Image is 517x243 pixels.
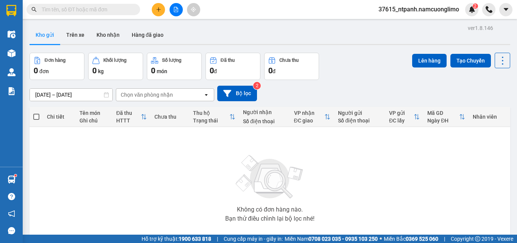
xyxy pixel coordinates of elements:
img: phone-icon [486,6,492,13]
span: 0 [210,66,214,75]
button: Đã thu0đ [206,53,260,80]
img: solution-icon [8,87,16,95]
div: Không có đơn hàng nào. [237,207,303,213]
strong: 0369 525 060 [406,236,438,242]
div: Chọn văn phòng nhận [121,91,173,99]
span: đ [214,68,217,74]
span: | [444,235,445,243]
div: Đơn hàng [45,58,65,63]
span: đ [273,68,276,74]
th: Toggle SortBy [112,107,151,127]
span: món [157,68,167,74]
div: Mã GD [427,110,459,116]
span: 0 [92,66,97,75]
span: copyright [475,236,480,241]
button: file-add [170,3,183,16]
div: Đã thu [221,58,235,63]
button: Hàng đã giao [126,26,170,44]
span: plus [156,7,161,12]
th: Toggle SortBy [290,107,335,127]
th: Toggle SortBy [385,107,424,127]
div: Nhân viên [473,114,506,120]
span: Miền Bắc [384,235,438,243]
button: caret-down [499,3,512,16]
span: aim [191,7,196,12]
button: Chưa thu0đ [264,53,319,80]
div: Bạn thử điều chỉnh lại bộ lọc nhé! [225,216,315,222]
div: Ngày ĐH [427,118,459,124]
span: notification [8,210,15,217]
div: ĐC giao [294,118,325,124]
span: đơn [39,68,49,74]
div: Người gửi [338,110,382,116]
span: 37615_ntpanh.namcuonglimo [372,5,465,14]
img: logo-vxr [6,5,16,16]
div: Thu hộ [193,110,229,116]
div: ĐC lấy [389,118,414,124]
span: 0 [151,66,155,75]
span: 0 [268,66,273,75]
th: Toggle SortBy [189,107,239,127]
div: VP gửi [389,110,414,116]
input: Select a date range. [30,89,112,101]
div: Chưa thu [154,114,185,120]
button: Bộ lọc [217,86,257,101]
span: Hỗ trợ kỹ thuật: [142,235,211,243]
div: Khối lượng [103,58,126,63]
div: Số điện thoại [243,118,287,124]
button: Kho gửi [30,26,60,44]
img: warehouse-icon [8,176,16,183]
button: Tạo Chuyến [450,54,491,67]
button: aim [187,3,200,16]
span: message [8,227,15,234]
div: Chưa thu [279,58,299,63]
span: Miền Nam [285,235,378,243]
button: Kho nhận [90,26,126,44]
img: warehouse-icon [8,30,16,38]
button: Số lượng0món [147,53,202,80]
div: Số lượng [162,58,181,63]
span: | [217,235,218,243]
div: Trạng thái [193,118,229,124]
button: Khối lượng0kg [88,53,143,80]
strong: 0708 023 035 - 0935 103 250 [308,236,378,242]
button: Trên xe [60,26,90,44]
button: Đơn hàng0đơn [30,53,84,80]
div: ver 1.8.146 [468,24,493,32]
div: HTTT [116,118,141,124]
strong: 1900 633 818 [179,236,211,242]
div: Đã thu [116,110,141,116]
span: search [31,7,37,12]
span: Cung cấp máy in - giấy in: [224,235,283,243]
div: Chi tiết [47,114,72,120]
th: Toggle SortBy [424,107,469,127]
input: Tìm tên, số ĐT hoặc mã đơn [42,5,131,14]
span: caret-down [503,6,509,13]
div: Tên món [79,110,109,116]
img: svg+xml;base64,PHN2ZyBjbGFzcz0ibGlzdC1wbHVnX19zdmciIHhtbG5zPSJodHRwOi8vd3d3LnczLm9yZy8yMDAwL3N2Zy... [232,151,308,204]
div: VP nhận [294,110,325,116]
img: warehouse-icon [8,49,16,57]
span: file-add [173,7,179,12]
svg: open [203,92,209,98]
img: warehouse-icon [8,68,16,76]
img: icon-new-feature [469,6,475,13]
button: Lên hàng [412,54,447,67]
sup: 2 [253,82,261,89]
span: 2 [474,3,477,9]
sup: 1 [14,174,17,177]
div: Số điện thoại [338,118,382,124]
button: plus [152,3,165,16]
span: kg [98,68,104,74]
div: Ghi chú [79,118,109,124]
div: Người nhận [243,109,287,115]
span: ⚪️ [380,237,382,240]
span: 0 [34,66,38,75]
span: question-circle [8,193,15,200]
sup: 2 [473,3,478,9]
